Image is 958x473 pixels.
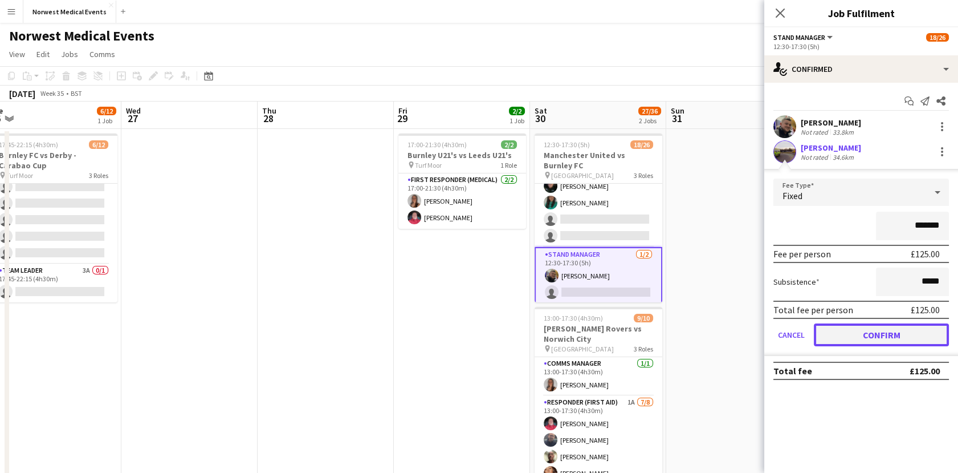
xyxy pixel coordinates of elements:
span: 18/26 [630,140,653,149]
h3: Job Fulfilment [764,6,958,21]
div: £125.00 [911,304,940,316]
div: £125.00 [910,365,940,377]
span: Turf Moor [6,171,33,180]
span: 2/2 [509,107,525,115]
div: 12:30-17:30 (5h) [773,42,949,51]
span: 18/26 [926,33,949,42]
span: Fixed [782,190,802,201]
h3: [PERSON_NAME] Rovers vs Norwich City [535,324,662,344]
div: 34.6km [830,153,856,161]
span: 31 [669,112,684,125]
span: 9/10 [634,314,653,322]
span: View [9,49,25,59]
app-card-role: Stand Manager1/212:30-17:30 (5h)[PERSON_NAME] [535,247,662,305]
span: 27 [124,112,141,125]
span: Edit [36,49,50,59]
div: 33.8km [830,128,856,136]
span: 6/12 [89,140,108,149]
div: Not rated [801,128,830,136]
span: Jobs [61,49,78,59]
button: Norwest Medical Events [23,1,116,23]
a: Edit [32,47,54,62]
label: Subsistence [773,277,820,287]
app-card-role: Comms Manager1/113:00-17:30 (4h30m)[PERSON_NAME] [535,357,662,396]
span: 28 [260,112,276,125]
a: Jobs [56,47,83,62]
span: Sun [671,106,684,116]
button: Cancel [773,324,809,346]
span: 27/36 [638,107,661,115]
div: [PERSON_NAME] [801,118,861,128]
span: 3 Roles [634,345,653,353]
div: [DATE] [9,88,35,99]
div: Total fee [773,365,812,377]
span: Turf Moor [415,161,442,169]
span: 29 [397,112,407,125]
div: Total fee per person [773,304,853,316]
h3: Burnley U21's vs Leeds U21's [398,150,526,160]
div: BST [71,89,82,98]
a: Comms [85,47,120,62]
h3: Manchester United vs Burnley FC [535,150,662,171]
h1: Norwest Medical Events [9,27,154,45]
span: 13:00-17:30 (4h30m) [544,314,603,322]
app-card-role: First Responder (Medical)2/217:00-21:30 (4h30m)[PERSON_NAME][PERSON_NAME] [398,173,526,229]
app-job-card: 12:30-17:30 (5h)18/26Manchester United vs Burnley FC [GEOGRAPHIC_DATA]3 Roles Senior Responder (F... [535,134,662,302]
div: Fee per person [773,248,831,260]
span: [GEOGRAPHIC_DATA] [551,345,614,353]
div: Not rated [801,153,830,161]
div: 2 Jobs [639,116,661,125]
a: View [5,47,30,62]
span: 3 Roles [634,171,653,180]
span: Wed [126,106,141,116]
span: Sat [535,106,547,116]
span: 3 Roles [89,171,108,180]
span: 12:30-17:30 (5h) [544,140,590,149]
span: Week 35 [38,89,66,98]
button: Stand Manager [773,33,834,42]
span: 17:00-21:30 (4h30m) [407,140,467,149]
span: 6/12 [97,107,116,115]
div: 1 Job [509,116,524,125]
button: Confirm [814,324,949,346]
span: Stand Manager [773,33,825,42]
span: Comms [89,49,115,59]
span: 1 Role [500,161,517,169]
div: Confirmed [764,55,958,83]
app-job-card: 17:00-21:30 (4h30m)2/2Burnley U21's vs Leeds U21's Turf Moor1 RoleFirst Responder (Medical)2/217:... [398,134,526,229]
div: 1 Job [97,116,116,125]
div: £125.00 [911,248,940,260]
span: Thu [262,106,276,116]
div: [PERSON_NAME] [801,143,861,153]
span: 30 [533,112,547,125]
span: [GEOGRAPHIC_DATA] [551,171,614,180]
span: 2/2 [501,140,517,149]
app-card-role: Senior Responder (FREC 4 or Above)3/512:30-17:30 (5h)[PERSON_NAME][PERSON_NAME][PERSON_NAME] [535,142,662,247]
span: Fri [398,106,407,116]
